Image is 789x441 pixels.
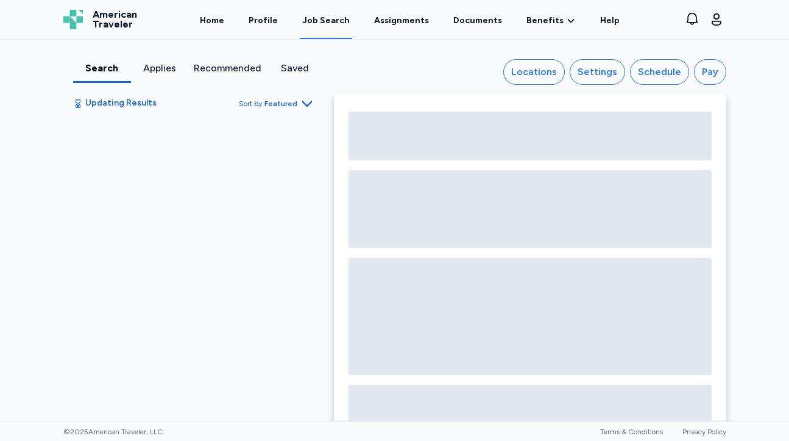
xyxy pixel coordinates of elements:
[638,65,681,79] div: Schedule
[511,65,557,79] div: Locations
[63,427,163,437] span: © 2025 American Traveler, LLC
[136,61,184,76] div: Applies
[630,59,689,85] button: Schedule
[194,61,261,76] div: Recommended
[78,61,126,76] div: Search
[85,98,157,110] span: Updating Results
[93,10,137,29] span: American Traveler
[526,15,576,27] a: Benefits
[264,99,297,109] span: Featured
[503,59,565,85] button: Locations
[570,59,625,85] button: Settings
[63,10,83,29] img: Logo
[694,59,726,85] button: Pay
[600,428,663,436] a: Terms & Conditions
[682,428,726,436] a: Privacy Policy
[300,1,352,39] a: Job Search
[271,61,319,76] div: Saved
[702,65,718,79] div: Pay
[578,65,617,79] div: Settings
[239,99,262,109] span: Sort by
[239,96,314,111] button: Sort byFeatured
[302,15,350,27] div: Job Search
[526,15,564,27] span: Benefits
